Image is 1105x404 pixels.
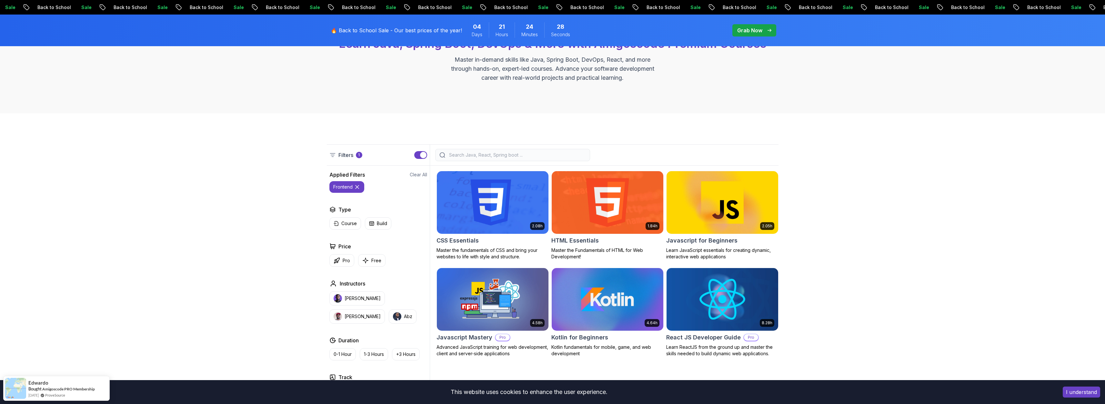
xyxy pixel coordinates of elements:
span: Hours [496,31,508,38]
button: Free [358,254,386,267]
a: Amigoscode PRO Membership [42,387,95,391]
p: 1.84h [648,223,658,229]
p: Sale [711,4,731,11]
h2: Track [338,373,352,381]
a: ProveSource [45,392,65,398]
p: Grab Now [737,26,762,34]
h2: Price [338,243,351,250]
p: 1 [358,152,360,158]
p: [PERSON_NAME] [345,295,381,302]
p: Pro [744,334,758,341]
p: 2.05h [762,223,772,229]
h2: Applied Filters [329,171,365,179]
h2: Duration [338,337,359,344]
p: Sale [254,4,275,11]
p: Learn JavaScript essentials for creating dynamic, interactive web applications [666,247,779,260]
span: Days [472,31,482,38]
h2: React JS Developer Guide [666,333,741,342]
p: Back to School [134,4,178,11]
a: CSS Essentials card2.08hCSS EssentialsMaster the fundamentals of CSS and bring your websites to l... [437,171,549,260]
p: Sale [635,4,655,11]
span: Minutes [521,31,538,38]
p: Filters [338,151,353,159]
p: Back to School [971,4,1015,11]
button: 0-1 Hour [329,348,356,360]
p: 4.64h [647,320,658,326]
img: React JS Developer Guide card [667,268,778,331]
span: Bought [28,386,42,391]
p: 8.28h [762,320,772,326]
p: 4.58h [532,320,543,326]
button: instructor img[PERSON_NAME] [329,291,385,306]
h2: Kotlin for Beginners [551,333,608,342]
p: Back to School [819,4,863,11]
p: Back to School [743,4,787,11]
p: 🔥 Back to School Sale - Our best prices of the year! [331,26,462,34]
a: React JS Developer Guide card8.28hReact JS Developer GuideProLearn ReactJS from the ground up and... [666,268,779,357]
p: Back to School [667,4,711,11]
img: Kotlin for Beginners card [552,268,663,331]
div: This website uses cookies to enhance the user experience. [5,385,1053,399]
img: Javascript Mastery card [437,268,548,331]
span: 28 Seconds [557,22,564,31]
span: 24 Minutes [526,22,533,31]
img: instructor img [393,312,401,321]
p: Sale [178,4,198,11]
p: Course [341,220,357,227]
p: Sale [482,4,503,11]
p: Back to School [286,4,330,11]
button: frontend [329,181,364,193]
p: Kotlin fundamentals for mobile, game, and web development [551,344,664,357]
a: Kotlin for Beginners card4.64hKotlin for BeginnersKotlin fundamentals for mobile, game, and web d... [551,268,664,357]
h2: Type [338,206,351,213]
p: Pro [496,334,510,341]
p: Back to School [210,4,254,11]
h2: Instructors [340,280,365,287]
p: Build [377,220,387,227]
a: Javascript Mastery card4.58hJavascript MasteryProAdvanced JavaScript training for web development... [437,268,549,357]
button: instructor imgAbz [389,309,417,324]
span: Edwardo [28,380,48,386]
p: Sale [939,4,960,11]
button: Build [365,217,391,230]
p: Back to School [515,4,558,11]
p: Free [371,257,381,264]
p: Back to School [362,4,406,11]
p: Master the Fundamentals of HTML for Web Development! [551,247,664,260]
span: Seconds [551,31,570,38]
p: 2.08h [532,223,543,229]
input: Search Java, React, Spring boot ... [448,152,586,158]
p: Sale [102,4,122,11]
img: HTML Essentials card [552,171,663,234]
p: Sale [330,4,351,11]
p: Learn ReactJS from the ground up and master the skills needed to build dynamic web applications. [666,344,779,357]
p: Sale [406,4,427,11]
span: [DATE] [28,392,39,398]
h2: HTML Essentials [551,236,599,245]
a: HTML Essentials card1.84hHTML EssentialsMaster the Fundamentals of HTML for Web Development! [551,171,664,260]
p: Advanced JavaScript training for web development, client and server-side applications [437,344,549,357]
p: [PERSON_NAME] [345,313,381,320]
p: 0-1 Hour [334,351,352,357]
button: instructor img[PERSON_NAME] [329,309,385,324]
button: +3 Hours [392,348,420,360]
button: Pro [329,254,354,267]
p: Abz [404,313,412,320]
img: CSS Essentials card [437,171,548,234]
p: Back to School [58,4,102,11]
p: Sale [863,4,884,11]
img: instructor img [334,312,342,321]
button: Clear All [410,171,427,178]
p: Sale [1015,4,1036,11]
img: instructor img [334,294,342,303]
h2: Javascript Mastery [437,333,492,342]
button: Accept cookies [1063,387,1100,398]
p: 1-3 Hours [364,351,384,357]
p: frontend [333,184,353,190]
p: Sale [787,4,808,11]
p: Back to School [591,4,635,11]
button: 1-3 Hours [360,348,388,360]
p: Master in-demand skills like Java, Spring Boot, DevOps, React, and more through hands-on, expert-... [444,55,661,82]
span: 4 Days [473,22,481,31]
